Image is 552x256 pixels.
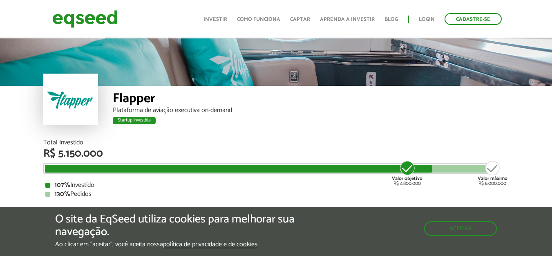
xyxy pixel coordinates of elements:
[478,175,507,182] strong: Valor máximo
[320,17,375,22] a: Aprenda a investir
[203,17,227,22] a: Investir
[384,17,398,22] a: Blog
[55,213,320,238] h5: O site da EqSeed utiliza cookies para melhorar sua navegação.
[45,182,507,189] div: Investido
[55,240,320,248] p: Ao clicar em "aceitar", você aceita nossa .
[43,139,509,146] div: Total Investido
[419,17,435,22] a: Login
[163,241,257,248] a: política de privacidade e de cookies
[113,92,509,107] div: Flapper
[424,221,497,236] button: Aceitar
[237,17,280,22] a: Como funciona
[392,160,422,186] div: R$ 4.800.000
[392,175,422,182] strong: Valor objetivo
[54,189,70,200] strong: 130%
[45,191,507,198] div: Pedidos
[113,117,156,124] div: Startup investida
[445,13,502,25] a: Cadastre-se
[290,17,310,22] a: Captar
[54,180,70,191] strong: 107%
[113,107,509,114] div: Plataforma de aviação executiva on-demand
[52,8,118,30] img: EqSeed
[478,160,507,186] div: R$ 6.000.000
[43,148,509,159] div: R$ 5.150.000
